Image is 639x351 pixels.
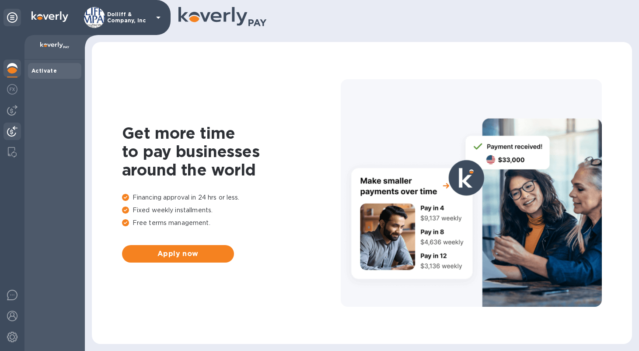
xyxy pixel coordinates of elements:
b: Activate [31,67,57,74]
span: Apply now [129,249,227,259]
p: Dolliff & Company, Inc [107,11,151,24]
p: Free terms management. [122,218,341,228]
h1: Get more time to pay businesses around the world [122,124,341,179]
button: Apply now [122,245,234,263]
img: Logo [31,11,68,22]
img: Foreign exchange [7,84,17,95]
p: Financing approval in 24 hrs or less. [122,193,341,202]
p: Fixed weekly installments. [122,206,341,215]
div: Unpin categories [3,9,21,26]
